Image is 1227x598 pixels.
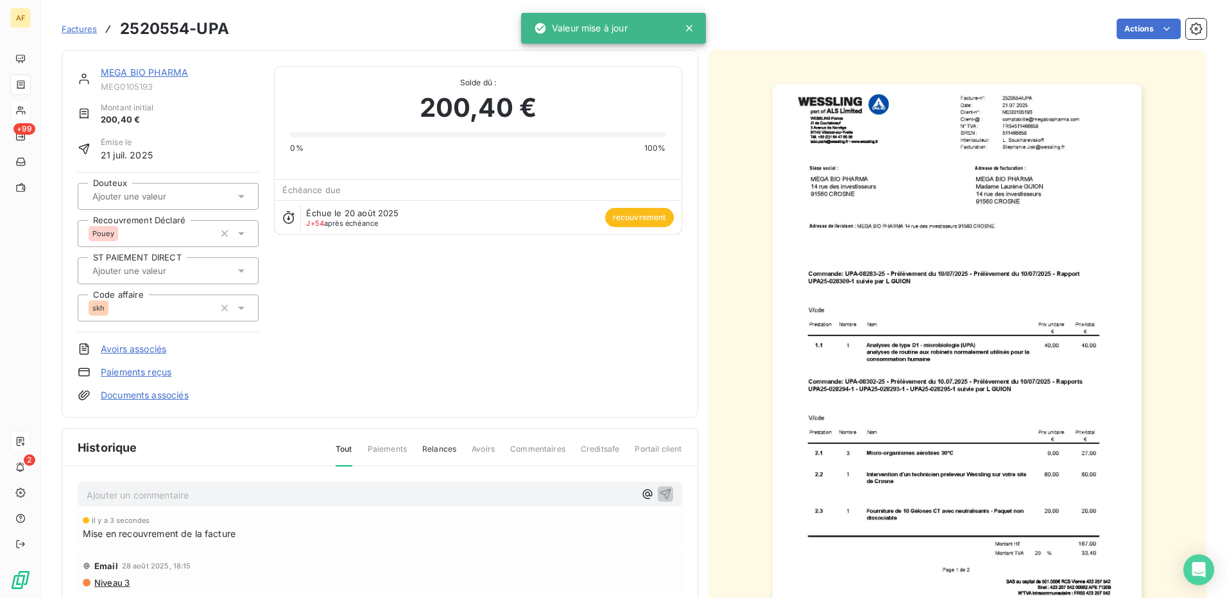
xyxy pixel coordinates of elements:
span: MEG0105193 [101,81,259,92]
a: Paiements reçus [101,366,171,379]
button: Actions [1117,19,1181,39]
span: 200,40 € [101,114,153,126]
div: Valeur mise à jour [534,17,628,40]
span: Paiements [368,443,407,465]
span: Historique [78,439,137,456]
span: Avoirs [472,443,495,465]
span: il y a 3 secondes [92,517,150,524]
a: Documents associés [101,389,189,402]
a: Factures [62,22,97,35]
a: MEGA BIO PHARMA [101,67,188,78]
span: 28 août 2025, 18:15 [122,562,191,570]
span: Portail client [635,443,682,465]
span: Émise le [101,137,153,148]
span: +99 [13,123,35,135]
span: après échéance [306,219,378,227]
span: skh [92,304,105,312]
span: 2 [24,454,35,466]
span: Tout [336,443,352,466]
div: Open Intercom Messenger [1183,554,1214,585]
span: recouvrement [605,208,674,227]
div: AF [10,8,31,28]
span: Échéance due [282,185,341,195]
input: Ajouter une valeur [91,265,220,277]
span: Commentaires [510,443,565,465]
input: Ajouter une valeur [91,191,220,202]
span: Pouey [92,230,114,237]
span: Solde dû : [290,77,665,89]
span: Factures [62,24,97,34]
span: Montant initial [101,102,153,114]
span: 200,40 € [420,89,536,127]
span: 100% [644,142,666,154]
span: Email [94,561,118,571]
span: J+54 [306,219,324,228]
img: Logo LeanPay [10,570,31,590]
span: Niveau 3 [93,577,130,588]
h3: 2520554-UPA [120,17,229,40]
span: Échue le 20 août 2025 [306,208,399,218]
span: Mise en recouvrement de la facture [83,527,236,540]
span: 21 juil. 2025 [101,148,153,162]
span: 0% [290,142,303,154]
span: Creditsafe [581,443,620,465]
span: Relances [422,443,456,465]
a: Avoirs associés [101,343,166,355]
